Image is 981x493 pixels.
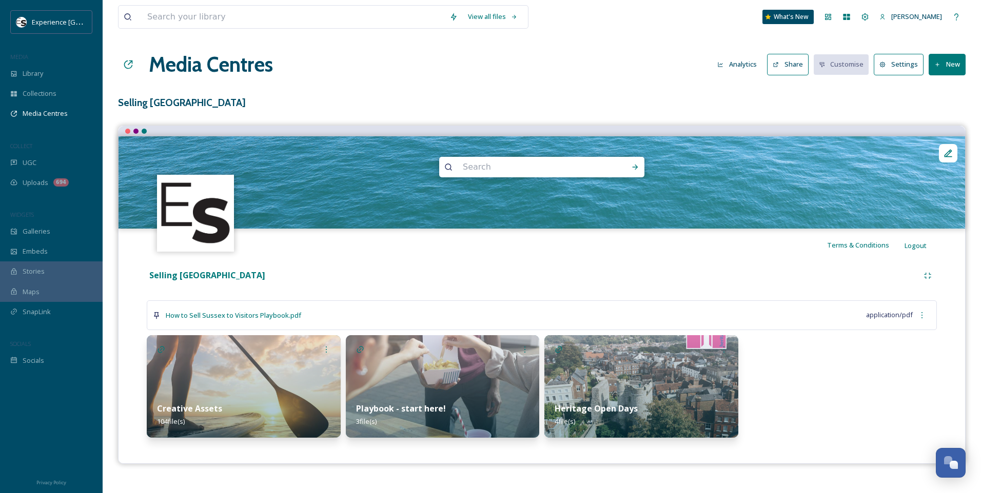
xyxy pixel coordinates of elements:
[119,136,965,229] img: iStock-1782190998.jpg
[544,335,738,438] img: 773fa7fa-76b9-41c4-9da7-f515a93fc74b.jpg
[346,335,540,438] img: bf37adbc-91bc-45ce-ba94-f3448b34f595.jpg
[149,49,273,80] a: Media Centres
[827,239,905,251] a: Terms & Conditions
[827,240,889,250] span: Terms & Conditions
[712,54,767,74] a: Analytics
[874,54,929,75] a: Settings
[23,89,56,98] span: Collections
[866,310,913,320] span: application/pdf
[905,241,927,250] span: Logout
[23,246,48,256] span: Embeds
[23,287,40,297] span: Maps
[874,54,924,75] button: Settings
[814,54,869,74] button: Customise
[712,54,762,74] button: Analytics
[16,17,27,27] img: WSCC%20ES%20Socials%20Icon%20-%20Secondary%20-%20Black.jpg
[874,7,947,27] a: [PERSON_NAME]
[32,17,133,27] span: Experience [GEOGRAPHIC_DATA]
[458,156,598,178] input: Search
[53,178,69,187] div: 694
[166,311,301,320] span: How to Sell Sussex to Visitors Playbook.pdf
[356,403,446,414] strong: Playbook - start here!
[936,448,966,478] button: Open Chat
[23,356,44,365] span: Socials
[23,227,50,236] span: Galleries
[142,6,444,28] input: Search your library
[767,54,809,75] button: Share
[10,340,31,347] span: SOCIALS
[10,211,34,218] span: WIDGETS
[10,142,32,150] span: COLLECT
[555,417,575,426] span: 4 file(s)
[356,417,377,426] span: 3 file(s)
[118,95,966,110] h3: Selling [GEOGRAPHIC_DATA]
[762,10,814,24] a: What's New
[23,307,51,317] span: SnapLink
[814,54,874,74] a: Customise
[929,54,966,75] button: New
[36,479,66,486] span: Privacy Policy
[555,403,638,414] strong: Heritage Open Days
[157,403,222,414] strong: Creative Assets
[463,7,523,27] a: View all files
[149,270,265,281] strong: Selling [GEOGRAPHIC_DATA]
[157,417,185,426] span: 104 file(s)
[147,335,341,438] img: 785d0e5c-2764-4d9f-bb6e-325280a6f71b.jpg
[23,109,68,118] span: Media Centres
[166,309,301,321] a: How to Sell Sussex to Visitors Playbook.pdf
[10,53,28,60] span: MEDIA
[23,266,45,276] span: Stories
[159,176,233,250] img: WSCC%20ES%20Socials%20Icon%20-%20Secondary%20-%20Black.jpg
[36,476,66,488] a: Privacy Policy
[23,69,43,78] span: Library
[23,158,36,168] span: UGC
[23,178,48,188] span: Uploads
[891,12,942,21] span: [PERSON_NAME]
